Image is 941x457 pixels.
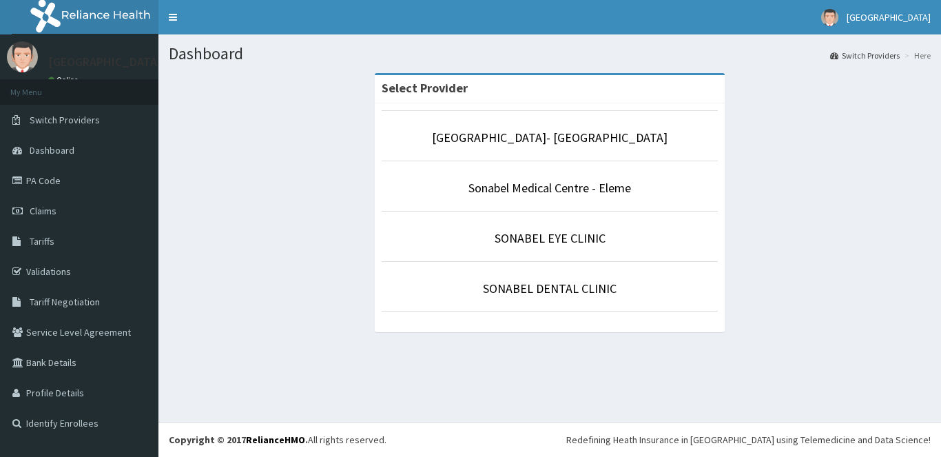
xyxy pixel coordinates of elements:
[901,50,931,61] li: Here
[495,230,606,246] a: SONABEL EYE CLINIC
[483,281,617,296] a: SONABEL DENTAL CLINIC
[158,422,941,457] footer: All rights reserved.
[830,50,900,61] a: Switch Providers
[30,296,100,308] span: Tariff Negotiation
[821,9,838,26] img: User Image
[48,75,81,85] a: Online
[30,235,54,247] span: Tariffs
[169,434,308,446] strong: Copyright © 2017 .
[432,130,668,145] a: [GEOGRAPHIC_DATA]- [GEOGRAPHIC_DATA]
[7,41,38,72] img: User Image
[169,45,931,63] h1: Dashboard
[48,56,162,68] p: [GEOGRAPHIC_DATA]
[30,205,56,217] span: Claims
[468,180,631,196] a: Sonabel Medical Centre - Eleme
[382,80,468,96] strong: Select Provider
[30,144,74,156] span: Dashboard
[566,433,931,447] div: Redefining Heath Insurance in [GEOGRAPHIC_DATA] using Telemedicine and Data Science!
[847,11,931,23] span: [GEOGRAPHIC_DATA]
[246,434,305,446] a: RelianceHMO
[30,114,100,126] span: Switch Providers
